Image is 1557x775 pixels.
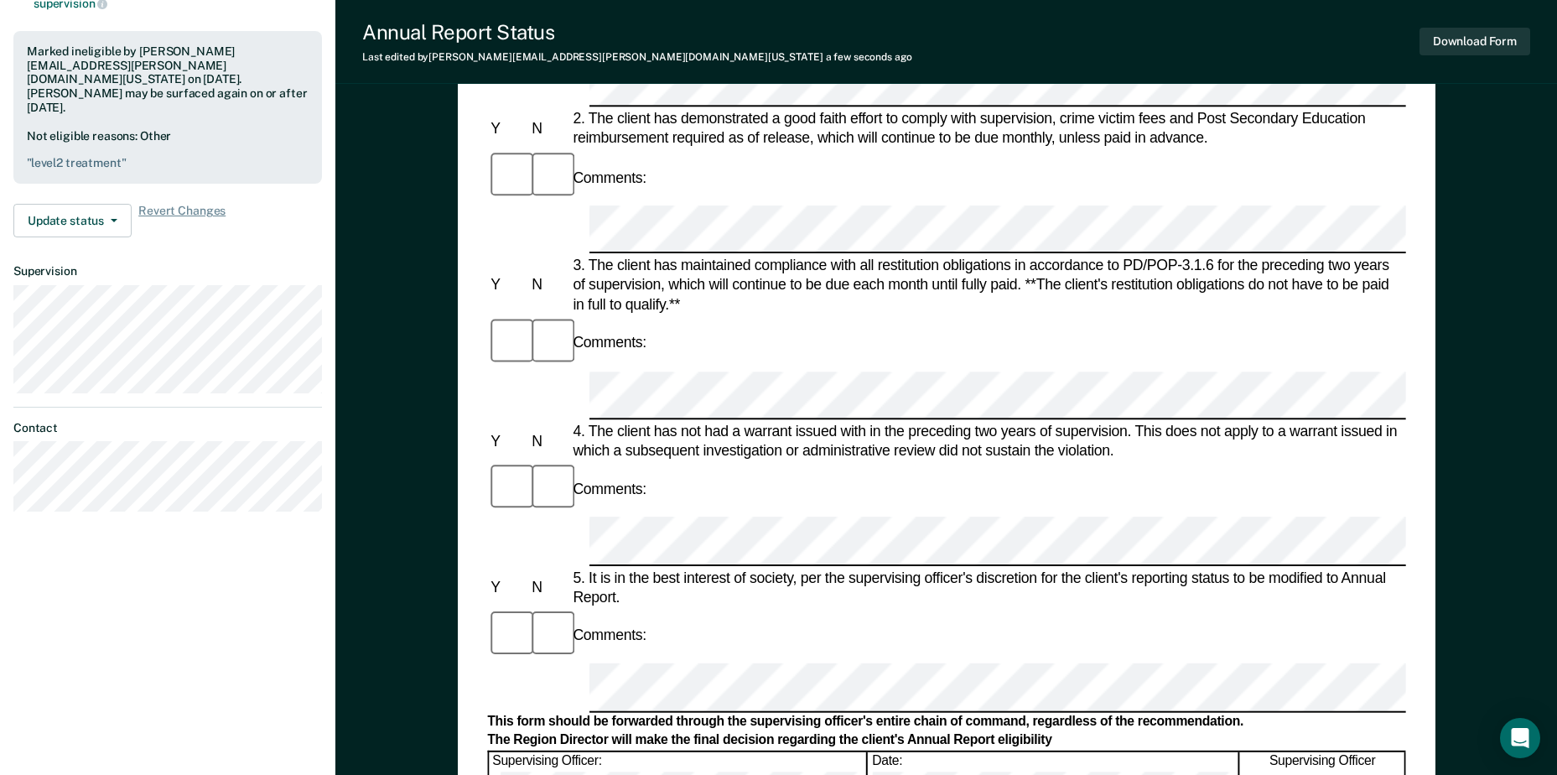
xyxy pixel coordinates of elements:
[138,204,226,237] span: Revert Changes
[13,264,322,278] dt: Supervision
[362,20,912,44] div: Annual Report Status
[528,275,569,295] div: N
[27,44,309,115] div: Marked ineligible by [PERSON_NAME][EMAIL_ADDRESS][PERSON_NAME][DOMAIN_NAME][US_STATE] on [DATE]. ...
[569,421,1405,460] div: 4. The client has not had a warrant issued with in the preceding two years of supervision. This d...
[27,129,309,171] div: Not eligible reasons: Other
[487,431,528,451] div: Y
[487,732,1405,749] div: The Region Director will make the final decision regarding the client's Annual Report eligibility
[1500,718,1540,758] div: Open Intercom Messenger
[569,626,649,646] div: Comments:
[487,714,1405,731] div: This form should be forwarded through the supervising officer's entire chain of command, regardle...
[826,51,912,63] span: a few seconds ago
[13,421,322,435] dt: Contact
[569,109,1405,148] div: 2. The client has demonstrated a good faith effort to comply with supervision, crime victim fees ...
[569,480,649,500] div: Comments:
[1419,28,1530,55] button: Download Form
[487,577,528,597] div: Y
[569,568,1405,607] div: 5. It is in the best interest of society, per the supervising officer's discretion for the client...
[487,275,528,295] div: Y
[362,51,912,63] div: Last edited by [PERSON_NAME][EMAIL_ADDRESS][PERSON_NAME][DOMAIN_NAME][US_STATE]
[13,204,132,237] button: Update status
[569,167,649,187] div: Comments:
[528,119,569,139] div: N
[27,156,309,170] pre: " level2 treatment "
[528,431,569,451] div: N
[569,333,649,353] div: Comments:
[487,119,528,139] div: Y
[528,577,569,597] div: N
[569,256,1405,315] div: 3. The client has maintained compliance with all restitution obligations in accordance to PD/POP-...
